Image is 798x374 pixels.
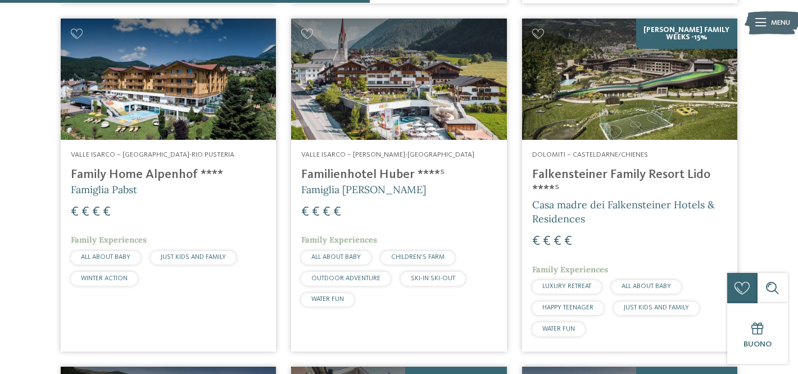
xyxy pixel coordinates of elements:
span: Family Experiences [532,264,608,275]
span: € [543,235,551,248]
img: Cercate un hotel per famiglie? Qui troverete solo i migliori! [291,19,506,140]
span: € [564,235,572,248]
span: WINTER ACTION [81,275,128,282]
span: € [301,206,309,219]
span: Family Experiences [301,235,377,245]
a: Cercate un hotel per famiglie? Qui troverete solo i migliori! Valle Isarco – [GEOGRAPHIC_DATA]-Ri... [61,19,276,351]
span: ALL ABOUT BABY [311,254,361,261]
span: HAPPY TEENAGER [542,304,593,311]
span: € [333,206,341,219]
span: JUST KIDS AND FAMILY [161,254,226,261]
h4: Falkensteiner Family Resort Lido ****ˢ [532,167,727,198]
span: Valle Isarco – [PERSON_NAME]-[GEOGRAPHIC_DATA] [301,151,474,158]
a: Cercate un hotel per famiglie? Qui troverete solo i migliori! Valle Isarco – [PERSON_NAME]-[GEOGR... [291,19,506,351]
a: Buono [727,303,788,364]
h4: Family Home Alpenhof **** [71,167,266,183]
img: Family Home Alpenhof **** [61,19,276,140]
span: € [554,235,561,248]
span: CHILDREN’S FARM [391,254,445,261]
span: LUXURY RETREAT [542,283,591,290]
span: ALL ABOUT BABY [81,254,130,261]
span: Famiglia [PERSON_NAME] [301,183,426,196]
a: Cercate un hotel per famiglie? Qui troverete solo i migliori! [PERSON_NAME] Family Weeks -15% Dol... [522,19,737,351]
span: Dolomiti – Casteldarne/Chienes [532,151,648,158]
span: Famiglia Pabst [71,183,137,196]
span: SKI-IN SKI-OUT [411,275,455,282]
span: € [71,206,79,219]
span: € [323,206,330,219]
span: € [312,206,320,219]
span: OUTDOOR ADVENTURE [311,275,380,282]
span: ALL ABOUT BABY [622,283,671,290]
span: Casa madre dei Falkensteiner Hotels & Residences [532,198,715,225]
span: WATER FUN [311,296,344,303]
span: JUST KIDS AND FAMILY [624,304,689,311]
span: € [92,206,100,219]
span: Family Experiences [71,235,147,245]
span: € [532,235,540,248]
h4: Familienhotel Huber ****ˢ [301,167,496,183]
span: € [81,206,89,219]
span: WATER FUN [542,326,575,332]
span: Valle Isarco – [GEOGRAPHIC_DATA]-Rio Pusteria [71,151,234,158]
img: Cercate un hotel per famiglie? Qui troverete solo i migliori! [522,19,737,140]
span: Buono [743,340,772,348]
span: € [103,206,111,219]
